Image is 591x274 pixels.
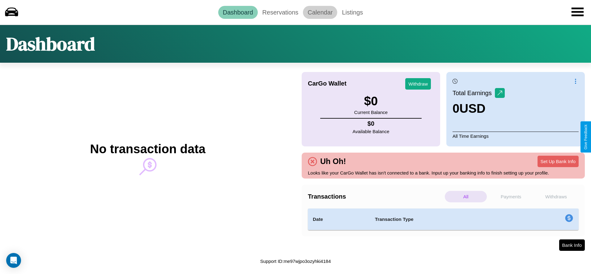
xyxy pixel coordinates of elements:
p: Withdraws [535,191,577,202]
a: Calendar [303,6,337,19]
h4: Uh Oh! [317,157,349,166]
h4: Transactions [308,193,443,200]
p: Current Balance [354,108,388,116]
h4: Date [313,216,365,223]
a: Listings [337,6,368,19]
p: All [445,191,487,202]
p: Payments [490,191,532,202]
p: Total Earnings [453,87,495,99]
p: Support ID: me97wjpo3ozyhki4184 [260,257,331,265]
a: Reservations [258,6,303,19]
h4: Transaction Type [375,216,515,223]
h4: $ 0 [353,120,389,127]
table: simple table [308,209,579,230]
h4: CarGo Wallet [308,80,347,87]
button: Withdraw [405,78,431,90]
h1: Dashboard [6,31,95,57]
div: Give Feedback [584,124,588,150]
p: Looks like your CarGo Wallet has isn't connected to a bank. Input up your banking info to finish ... [308,169,579,177]
h2: No transaction data [90,142,205,156]
button: Set Up Bank Info [538,156,579,167]
h3: 0 USD [453,102,505,116]
h3: $ 0 [354,94,388,108]
p: All Time Earnings [453,132,579,140]
p: Available Balance [353,127,389,136]
a: Dashboard [218,6,258,19]
div: Open Intercom Messenger [6,253,21,268]
button: Bank Info [559,239,585,251]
